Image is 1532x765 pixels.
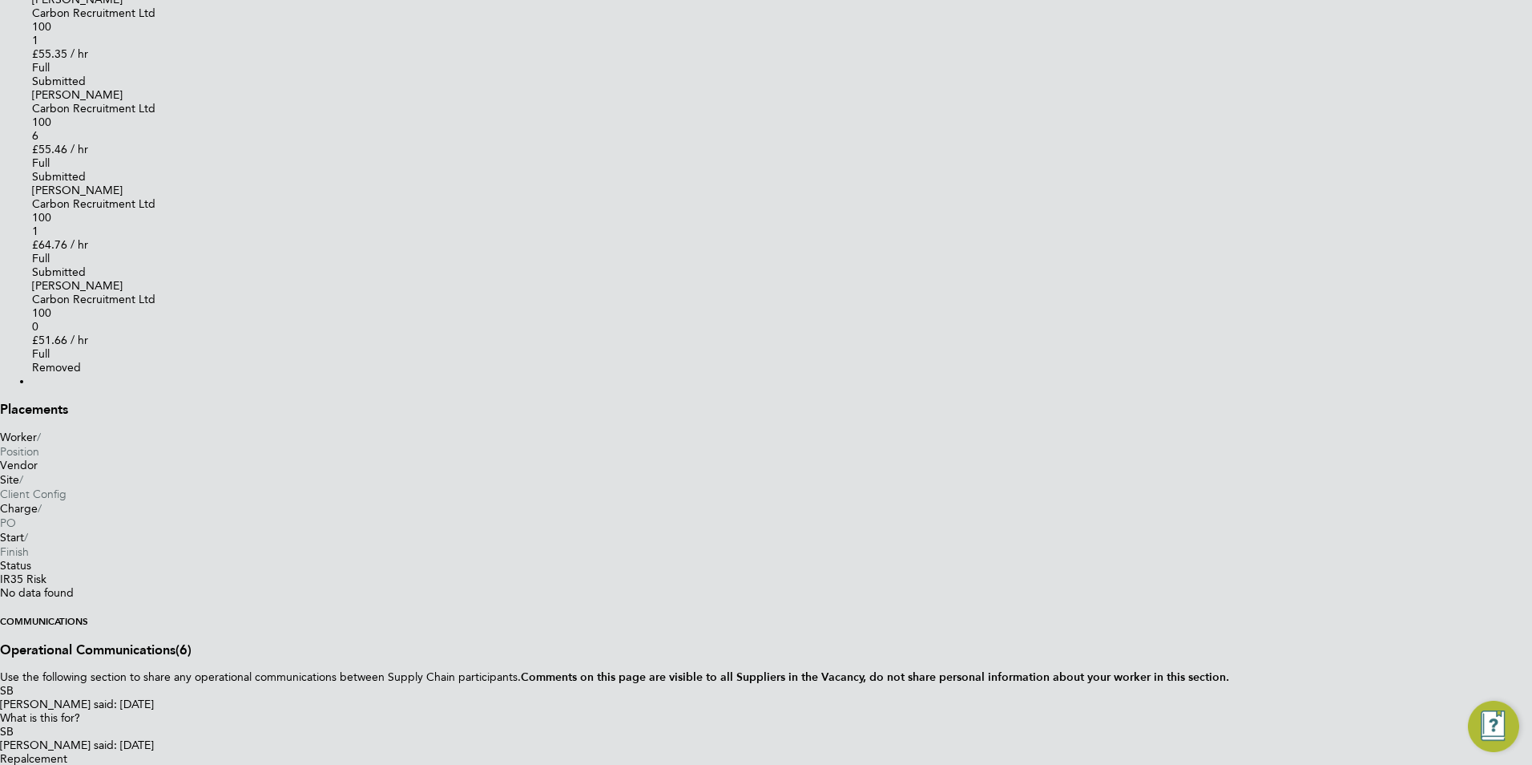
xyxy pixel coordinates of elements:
span: Carbon Recruitment Ltd [32,293,155,306]
span: [DATE] [120,739,154,752]
div: Removed [32,361,1532,374]
span: [DATE] [120,698,154,711]
span: Full [32,61,50,75]
span: Carbon Recruitment Ltd [32,197,155,211]
span: £55.46 [32,143,67,156]
span: £51.66 [32,334,67,347]
span: 100 [32,20,51,34]
span: Carbon Recruitment Ltd [32,6,155,20]
span: Carbon Recruitment Ltd [32,102,155,115]
span: [PERSON_NAME] [32,88,123,102]
span: 1 [32,34,38,47]
span: / hr [71,238,88,252]
span: said: [94,698,117,711]
span: / hr [71,334,88,347]
b: Comments on this page are visible to all Suppliers in the Vacancy, do not share personal informat... [521,670,1229,684]
span: / hr [71,143,88,156]
span: (6) [175,642,191,658]
span: Full [32,252,50,265]
span: 1 [32,225,38,238]
span: said: [94,739,117,752]
span: 6 [32,129,38,143]
button: Engage Resource Center [1468,701,1519,752]
span: / hr [71,47,88,61]
span: 100 [32,211,51,225]
div: Submitted [32,265,1532,279]
div: Submitted [32,75,1532,88]
span: £64.76 [32,238,67,252]
span: 100 [32,306,51,320]
span: 100 [32,115,51,129]
span: Full [32,347,50,361]
span: [PERSON_NAME] [32,184,123,197]
span: [PERSON_NAME] [32,279,123,293]
span: £55.35 [32,47,67,61]
span: 0 [32,320,38,334]
span: Full [32,156,50,170]
div: Submitted [32,170,1532,184]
